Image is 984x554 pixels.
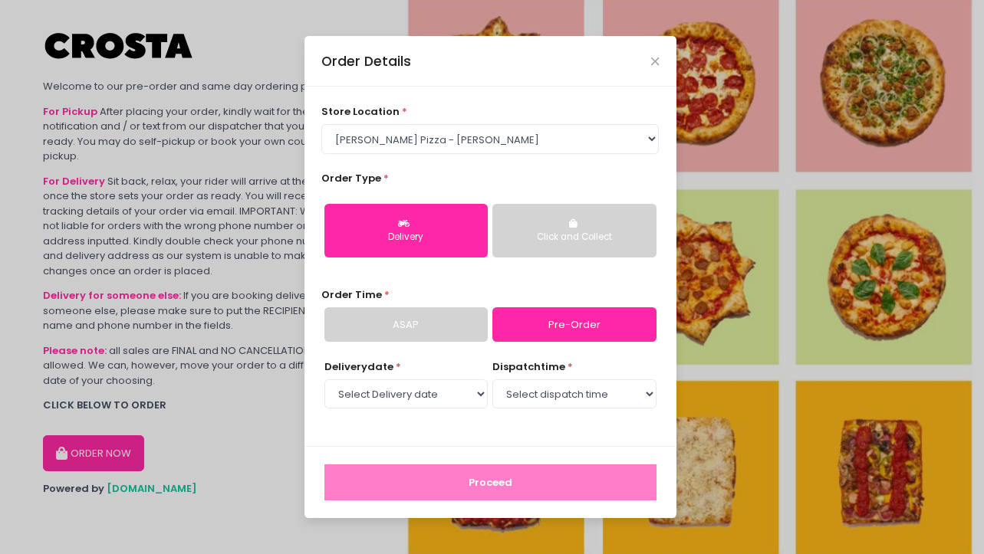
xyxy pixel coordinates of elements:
a: Pre-Order [492,307,656,343]
div: Delivery [335,231,477,244]
button: Close [651,57,659,65]
a: ASAP [324,307,488,343]
button: Proceed [324,464,657,501]
span: Delivery date [324,359,393,374]
span: Order Time [321,287,382,302]
span: Order Type [321,171,381,185]
button: Delivery [324,204,488,257]
span: dispatch time [492,359,565,374]
span: store location [321,104,400,119]
div: Click and Collect [503,231,645,244]
button: Click and Collect [492,204,656,257]
div: Order Details [321,51,411,71]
